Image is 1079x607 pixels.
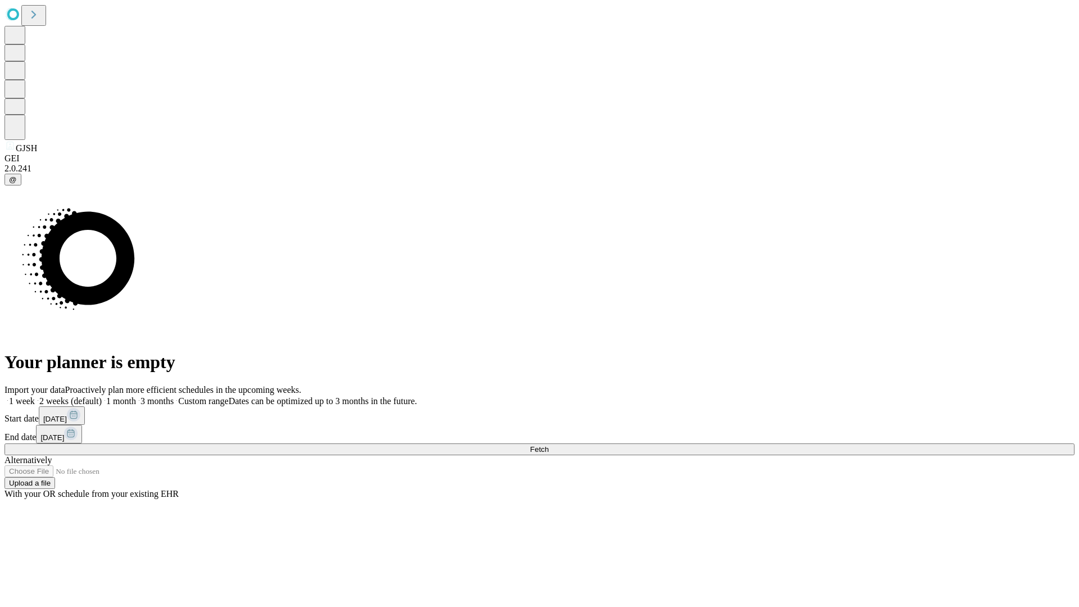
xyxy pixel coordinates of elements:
div: GEI [4,153,1075,164]
span: 2 weeks (default) [39,396,102,406]
div: End date [4,425,1075,443]
span: Import your data [4,385,65,395]
button: [DATE] [39,406,85,425]
div: 2.0.241 [4,164,1075,174]
span: @ [9,175,17,184]
span: 1 month [106,396,136,406]
span: Dates can be optimized up to 3 months in the future. [229,396,417,406]
span: Custom range [178,396,228,406]
button: @ [4,174,21,185]
span: 1 week [9,396,35,406]
span: Proactively plan more efficient schedules in the upcoming weeks. [65,385,301,395]
button: Upload a file [4,477,55,489]
span: Alternatively [4,455,52,465]
span: 3 months [140,396,174,406]
button: Fetch [4,443,1075,455]
span: GJSH [16,143,37,153]
span: Fetch [530,445,548,454]
span: [DATE] [40,433,64,442]
div: Start date [4,406,1075,425]
button: [DATE] [36,425,82,443]
span: With your OR schedule from your existing EHR [4,489,179,499]
h1: Your planner is empty [4,352,1075,373]
span: [DATE] [43,415,67,423]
